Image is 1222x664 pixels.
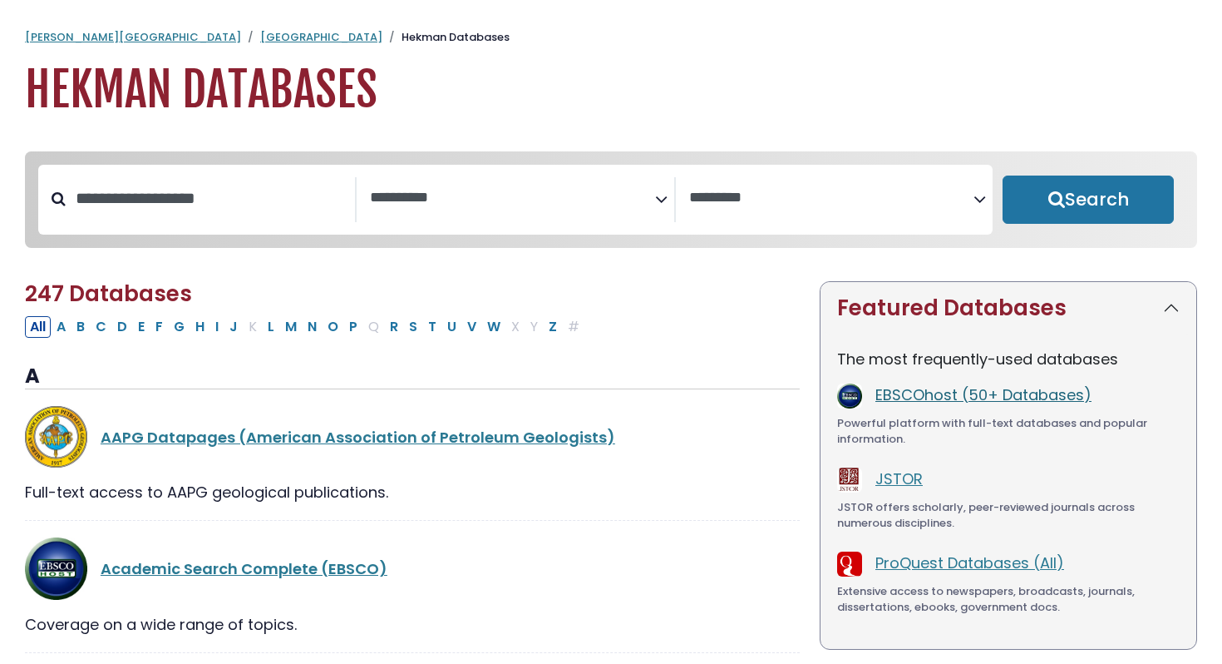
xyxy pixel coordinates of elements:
[280,316,302,338] button: Filter Results M
[25,364,800,389] h3: A
[385,316,403,338] button: Filter Results R
[482,316,505,338] button: Filter Results W
[25,29,1197,46] nav: breadcrumb
[837,583,1180,616] div: Extensive access to newspapers, broadcasts, journals, dissertations, ebooks, government docs.
[112,316,132,338] button: Filter Results D
[837,499,1180,532] div: JSTOR offers scholarly, peer-reviewed journals across numerous disciplines.
[344,316,362,338] button: Filter Results P
[875,384,1091,405] a: EBSCOhost (50+ Databases)
[462,316,481,338] button: Filter Results V
[66,185,355,212] input: Search database by title or keyword
[25,62,1197,118] h1: Hekman Databases
[71,316,90,338] button: Filter Results B
[169,316,190,338] button: Filter Results G
[544,316,562,338] button: Filter Results Z
[25,315,586,336] div: Alpha-list to filter by first letter of database name
[303,316,322,338] button: Filter Results N
[875,553,1064,573] a: ProQuest Databases (All)
[224,316,243,338] button: Filter Results J
[837,415,1180,448] div: Powerful platform with full-text databases and popular information.
[370,190,654,207] textarea: Search
[875,468,923,489] a: JSTOR
[404,316,422,338] button: Filter Results S
[101,558,387,579] a: Academic Search Complete (EBSCO)
[25,613,800,636] div: Coverage on a wide range of topics.
[25,481,800,503] div: Full-text access to AAPG geological publications.
[210,316,224,338] button: Filter Results I
[25,151,1197,248] nav: Search filters
[382,29,510,46] li: Hekman Databases
[260,29,382,45] a: [GEOGRAPHIC_DATA]
[689,190,973,207] textarea: Search
[150,316,168,338] button: Filter Results F
[323,316,343,338] button: Filter Results O
[837,348,1180,370] p: The most frequently-used databases
[1003,176,1174,224] button: Submit for Search Results
[190,316,209,338] button: Filter Results H
[91,316,111,338] button: Filter Results C
[263,316,279,338] button: Filter Results L
[133,316,150,338] button: Filter Results E
[442,316,461,338] button: Filter Results U
[101,427,615,448] a: AAPG Datapages (American Association of Petroleum Geologists)
[820,282,1196,334] button: Featured Databases
[52,316,71,338] button: Filter Results A
[25,29,241,45] a: [PERSON_NAME][GEOGRAPHIC_DATA]
[423,316,441,338] button: Filter Results T
[25,316,51,338] button: All
[25,279,192,309] span: 247 Databases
